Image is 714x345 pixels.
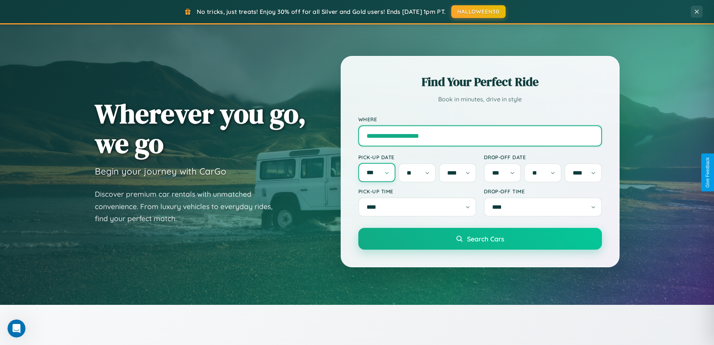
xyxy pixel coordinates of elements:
[705,157,710,188] div: Give Feedback
[7,319,25,337] iframe: Intercom live chat
[358,188,476,194] label: Pick-up Time
[95,188,282,225] p: Discover premium car rentals with unmatched convenience. From luxury vehicles to everyday rides, ...
[358,94,602,105] p: Book in minutes, drive in style
[358,74,602,90] h2: Find Your Perfect Ride
[467,235,504,243] span: Search Cars
[358,154,476,160] label: Pick-up Date
[197,8,446,15] span: No tricks, just treats! Enjoy 30% off for all Silver and Gold users! Ends [DATE] 1pm PT.
[95,99,306,158] h1: Wherever you go, we go
[484,154,602,160] label: Drop-off Date
[95,166,226,177] h3: Begin your journey with CarGo
[484,188,602,194] label: Drop-off Time
[358,228,602,250] button: Search Cars
[451,5,506,18] button: HALLOWEEN30
[358,116,602,122] label: Where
